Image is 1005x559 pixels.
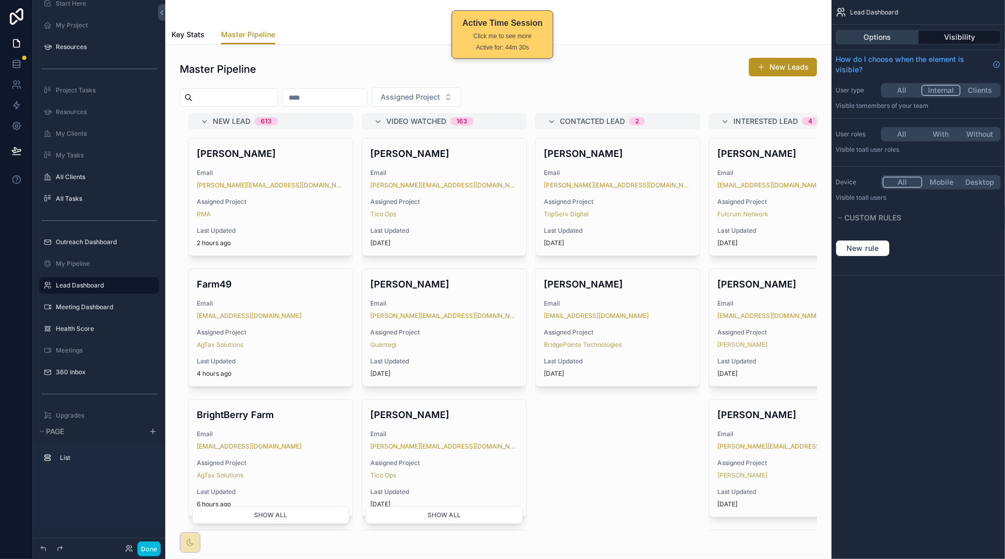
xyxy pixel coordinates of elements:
[56,260,153,268] label: My Pipeline
[836,54,988,75] span: How do I choose when the element is visible?
[836,130,877,138] label: User roles
[862,102,929,109] span: Members of your team
[921,85,961,96] button: Internal
[56,346,153,355] label: Meetings
[922,177,961,188] button: Mobile
[961,129,999,140] button: Without
[883,85,921,96] button: All
[836,211,995,225] button: Custom rules
[862,194,886,201] span: all users
[56,21,153,29] label: My Project
[56,325,153,333] label: Health Score
[56,108,153,116] label: Resources
[462,17,542,29] div: Active Time Session
[46,427,64,436] span: Page
[862,146,899,153] span: All user roles
[171,29,205,40] span: Key Stats
[883,177,922,188] button: All
[56,130,153,138] label: My Clients
[33,445,165,476] div: scrollable content
[836,178,877,186] label: Device
[221,29,275,40] span: Master Pipeline
[836,102,1001,110] p: Visible to
[850,8,898,17] span: Lead Dashboard
[883,129,921,140] button: All
[844,213,901,222] span: Custom rules
[836,86,877,94] label: User type
[137,541,161,556] button: Done
[56,43,153,51] label: Resources
[842,244,883,253] span: New rule
[836,30,919,44] button: Options
[961,85,999,96] button: Clients
[462,43,542,52] div: Active for: 44m 30s
[221,25,275,45] a: Master Pipeline
[921,129,960,140] button: With
[56,151,153,159] label: My Tasks
[37,424,143,439] button: Page
[56,303,153,311] label: Meeting Dashboard
[836,54,1001,75] a: How do I choose when the element is visible?
[836,194,1001,202] p: Visible to
[56,411,153,420] label: Upgrades
[836,146,1001,154] p: Visible to
[56,281,153,290] label: Lead Dashboard
[919,30,1001,44] button: Visibility
[836,240,890,257] button: New rule
[56,238,153,246] label: Outreach Dashboard
[60,454,151,462] label: List
[462,31,542,41] div: Click me to see more
[961,177,999,188] button: Desktop
[56,195,153,203] label: All Tasks
[171,25,205,46] a: Key Stats
[56,86,153,94] label: Project Tasks
[56,173,153,181] label: All Clients
[56,368,153,376] label: 360 Inbox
